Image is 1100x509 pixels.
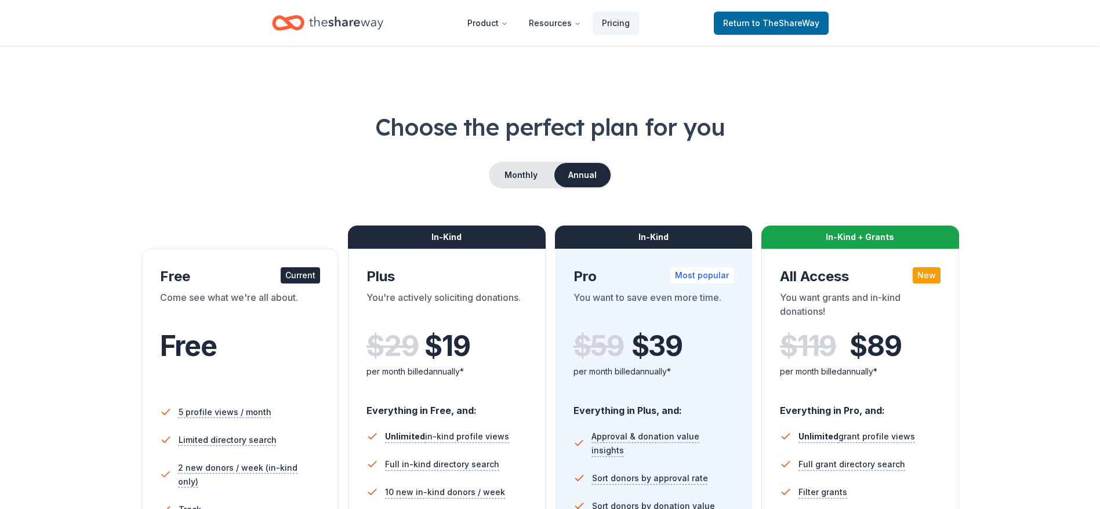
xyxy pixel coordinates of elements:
span: Approval & donation value insights [591,430,734,457]
div: New [913,267,941,283]
div: You want to save even more time. [573,290,734,323]
span: Unlimited [385,431,425,441]
div: You're actively soliciting donations. [366,290,527,323]
div: In-Kind [348,226,546,249]
span: Full grant directory search [798,457,905,471]
div: Everything in Pro, and: [780,394,941,418]
span: Return [723,16,819,30]
span: Free [160,329,217,363]
div: You want grants and in-kind donations! [780,290,941,323]
span: $ 39 [631,330,682,362]
div: per month billed annually* [780,365,941,379]
div: Most popular [670,267,734,283]
div: Everything in Plus, and: [573,394,734,418]
div: In-Kind [555,226,753,249]
span: Limited directory search [179,433,277,447]
span: 10 new in-kind donors / week [385,485,505,499]
h1: Choose the perfect plan for you [46,111,1054,143]
span: 5 profile views / month [179,405,271,419]
span: Unlimited [798,431,838,441]
span: grant profile views [798,431,915,441]
a: Pricing [593,12,639,35]
div: Plus [366,267,527,286]
div: Come see what we're all about. [160,290,321,323]
div: Free [160,267,321,286]
span: Filter grants [798,485,847,499]
span: Sort donors by approval rate [592,471,708,485]
nav: Main [458,9,639,37]
span: Full in-kind directory search [385,457,499,471]
button: Resources [520,12,590,35]
div: Everything in Free, and: [366,394,527,418]
span: in-kind profile views [385,431,509,441]
a: Returnto TheShareWay [714,12,829,35]
div: All Access [780,267,941,286]
div: In-Kind + Grants [761,226,959,249]
span: $ 89 [849,330,901,362]
span: $ 19 [424,330,470,362]
div: Pro [573,267,734,286]
div: per month billed annually* [573,365,734,379]
div: Current [281,267,320,283]
a: Home [272,9,383,37]
button: Monthly [490,163,552,187]
button: Product [458,12,517,35]
button: Annual [554,163,611,187]
div: per month billed annually* [366,365,527,379]
span: 2 new donors / week (in-kind only) [178,461,320,489]
span: to TheShareWay [752,18,819,28]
